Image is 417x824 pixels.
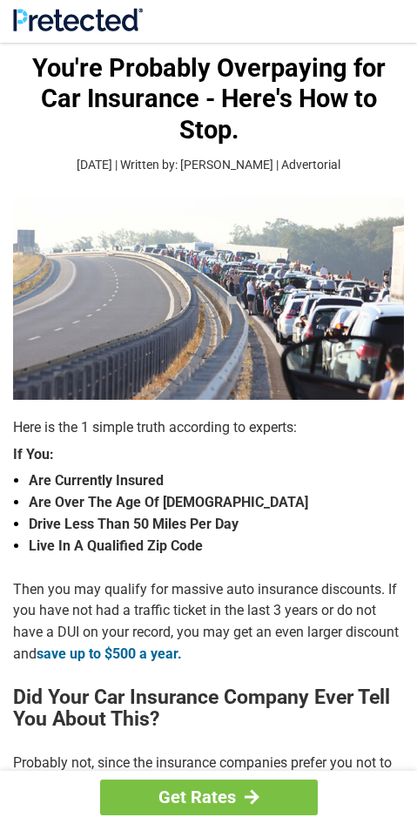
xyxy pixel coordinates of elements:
[13,448,404,462] strong: If You:
[29,514,404,536] strong: Drive Less Than 50 Miles Per Day
[13,417,404,439] p: Here is the 1 simple truth according to experts:
[13,53,404,145] h1: You're Probably Overpaying for Car Insurance - Here's How to Stop.
[37,645,182,662] a: save up to $500 a year.
[29,470,404,492] strong: Are Currently Insured
[29,536,404,557] strong: Live In A Qualified Zip Code
[100,780,318,815] a: Get Rates
[13,8,143,31] img: Site Logo
[29,492,404,514] strong: Are Over The Age Of [DEMOGRAPHIC_DATA]
[13,18,143,35] a: Site Logo
[13,579,404,666] p: Then you may qualify for massive auto insurance discounts. If you have not had a traffic ticket i...
[13,156,404,175] p: [DATE] | Written by: [PERSON_NAME] | Advertorial
[13,687,404,730] h2: Did Your Car Insurance Company Ever Tell You About This?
